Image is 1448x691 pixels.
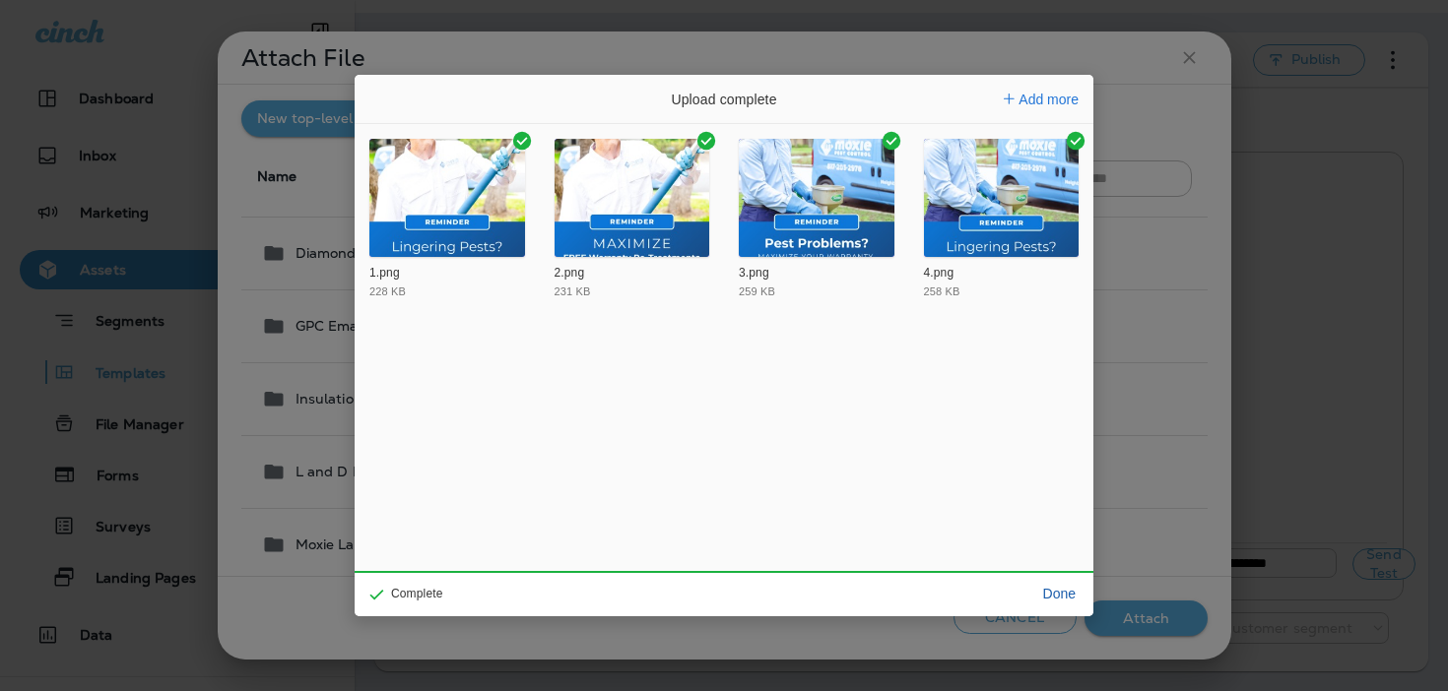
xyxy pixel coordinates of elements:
div: 1.png [369,266,520,282]
div: 259 KB [739,286,775,297]
div: 3.png [739,266,889,282]
div: Complete [369,588,442,599]
div: Upload complete [576,75,872,124]
div: 228 KB [369,286,406,297]
span: Add more [1019,92,1079,107]
div: 2.png [555,266,705,282]
img: 3.png [739,139,894,257]
img: 2.png [555,139,710,257]
div: 231 KB [555,286,591,297]
div: 258 KB [924,286,960,297]
div: Complete [355,571,446,616]
div: 4.png [924,266,1075,282]
img: 4.png [924,139,1080,257]
img: 1.png [369,139,525,257]
button: Done [1035,580,1084,607]
button: Add more files [996,86,1086,113]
